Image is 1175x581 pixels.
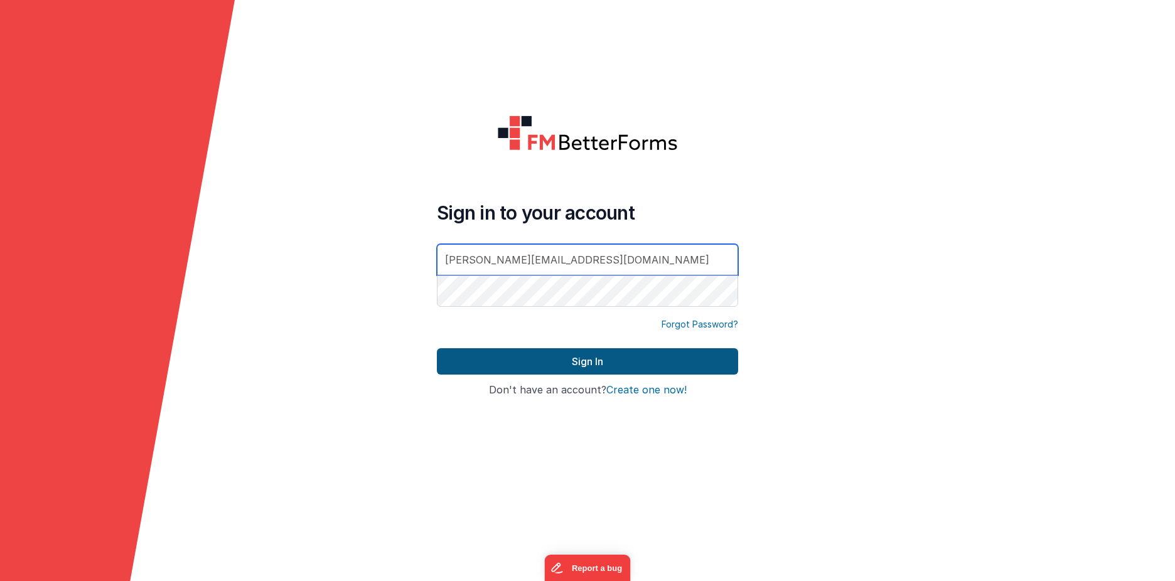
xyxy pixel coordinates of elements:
iframe: Marker.io feedback button [545,555,631,581]
button: Sign In [437,348,738,375]
button: Create one now! [606,385,687,396]
a: Forgot Password? [662,318,738,331]
input: Email Address [437,244,738,275]
h4: Sign in to your account [437,201,738,224]
h4: Don't have an account? [437,385,738,396]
